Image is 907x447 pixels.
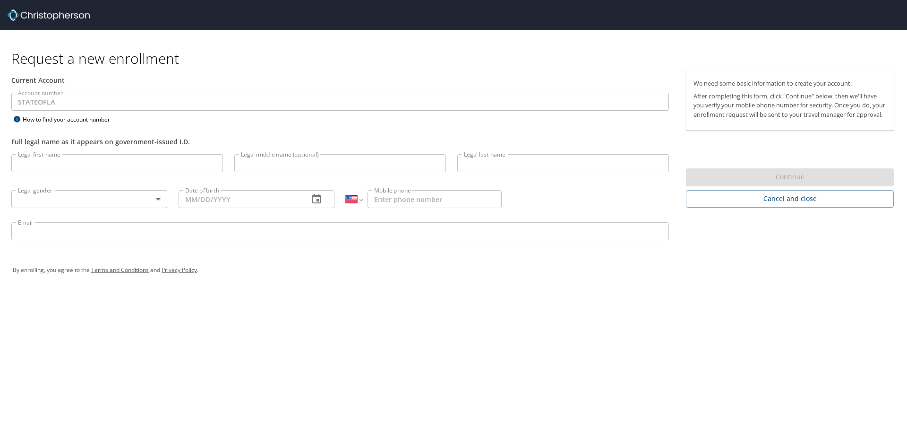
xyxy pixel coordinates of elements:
h1: Request a new enrollment [11,49,901,68]
p: We need some basic information to create your account. [693,79,886,88]
div: By enrolling, you agree to the and . [13,258,894,282]
div: Current Account [11,75,669,85]
p: After completing this form, click "Continue" below, then we'll have you verify your mobile phone ... [693,92,886,119]
a: Privacy Policy [162,266,197,274]
div: How to find your account number [11,114,129,125]
input: Enter phone number [368,190,502,208]
button: Cancel and close [686,190,894,208]
span: Cancel and close [693,193,886,205]
img: cbt logo [8,9,90,21]
input: MM/DD/YYYY [179,190,301,208]
div: Full legal name as it appears on government-issued I.D. [11,137,669,147]
div: ​ [11,190,167,208]
a: Terms and Conditions [91,266,149,274]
